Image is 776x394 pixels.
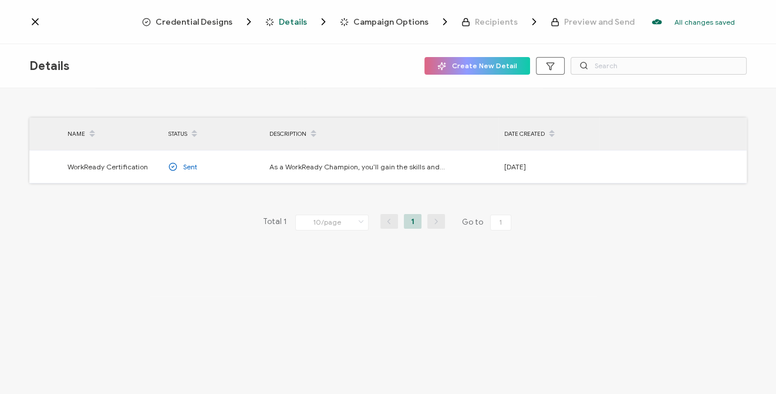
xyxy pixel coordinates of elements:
[340,16,451,28] span: Campaign Options
[475,18,518,26] span: Recipients
[424,57,530,75] button: Create New Detail
[353,18,429,26] span: Campaign Options
[461,16,540,28] span: Recipients
[68,160,148,173] span: WorkReady Certification
[498,124,599,144] div: DATE CREATED
[163,124,264,144] div: STATUS
[717,338,776,394] iframe: Chat Widget
[404,214,421,229] li: 1
[29,59,69,74] span: Details
[156,18,232,26] span: Credential Designs
[564,18,635,26] span: Preview and Send
[551,18,635,26] span: Preview and Send
[62,124,163,144] div: NAME
[279,18,307,26] span: Details
[265,16,329,28] span: Details
[263,214,286,231] span: Total 1
[674,18,735,26] p: All changes saved
[264,124,498,144] div: DESCRIPTION
[462,214,514,231] span: Go to
[142,16,635,28] div: Breadcrumb
[295,215,369,231] input: Select
[437,62,517,71] span: Create New Detail
[269,160,446,173] span: As a WorkReady Champion, you’ll gain the skills and tools to stay strong, sharp and ready for the...
[183,160,197,173] span: Sent
[498,160,599,173] div: [DATE]
[571,57,747,75] input: Search
[142,16,255,28] span: Credential Designs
